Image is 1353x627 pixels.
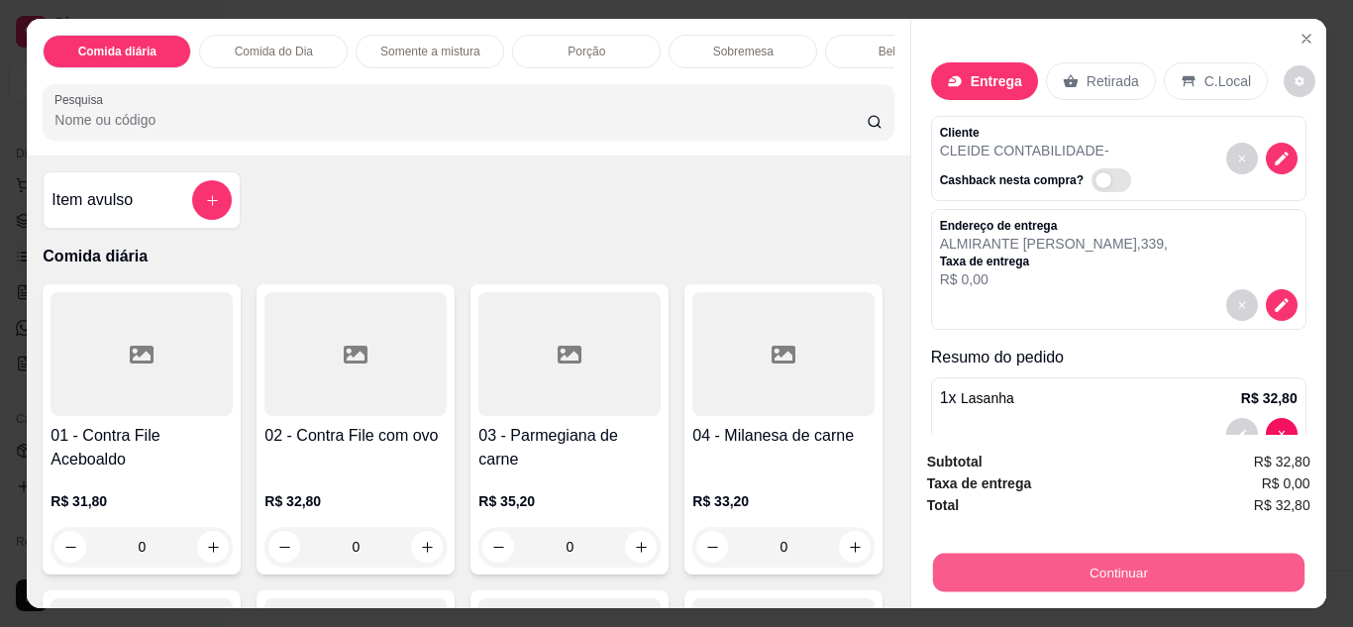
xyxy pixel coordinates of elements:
p: Entrega [971,71,1022,91]
p: CLEIDE CONTABILIDADE - [940,141,1139,160]
button: add-separate-item [192,180,232,220]
p: Retirada [1087,71,1139,91]
input: Pesquisa [54,110,867,130]
p: Sobremesa [713,44,774,59]
strong: Subtotal [927,454,983,470]
p: R$ 33,20 [692,491,875,511]
p: R$ 31,80 [51,491,233,511]
p: Somente a mistura [380,44,480,59]
p: Endereço de entrega [940,218,1168,234]
p: ALMIRANTE [PERSON_NAME] , 339 , [940,234,1168,254]
span: R$ 0,00 [1262,472,1310,494]
p: Cashback nesta compra? [940,172,1084,188]
p: 1 x [940,386,1014,410]
p: Cliente [940,125,1139,141]
p: R$ 32,80 [1241,388,1298,408]
p: R$ 35,20 [478,491,661,511]
p: Comida do Dia [235,44,313,59]
button: decrease-product-quantity [1284,65,1315,97]
button: decrease-product-quantity [1226,289,1258,321]
button: decrease-product-quantity [1266,143,1298,174]
label: Automatic updates [1092,168,1139,192]
strong: Taxa de entrega [927,475,1032,491]
strong: Total [927,497,959,513]
button: decrease-product-quantity [1266,289,1298,321]
button: decrease-product-quantity [1266,418,1298,450]
h4: 03 - Parmegiana de carne [478,424,661,471]
h4: 01 - Contra File Aceboaldo [51,424,233,471]
h4: 02 - Contra File com ovo [264,424,447,448]
p: Comida diária [43,245,893,268]
h4: Item avulso [52,188,133,212]
p: C.Local [1204,71,1251,91]
button: decrease-product-quantity [1226,418,1258,450]
span: R$ 32,80 [1254,494,1310,516]
button: Continuar [932,554,1303,592]
label: Pesquisa [54,91,110,108]
p: R$ 32,80 [264,491,447,511]
p: Taxa de entrega [940,254,1168,269]
h4: 04 - Milanesa de carne [692,424,875,448]
p: Bebidas [879,44,921,59]
p: Comida diária [78,44,156,59]
p: Resumo do pedido [931,346,1306,369]
span: Lasanha [961,390,1014,406]
button: Close [1291,23,1322,54]
p: R$ 0,00 [940,269,1168,289]
p: Porção [568,44,605,59]
button: decrease-product-quantity [1226,143,1258,174]
span: R$ 32,80 [1254,451,1310,472]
